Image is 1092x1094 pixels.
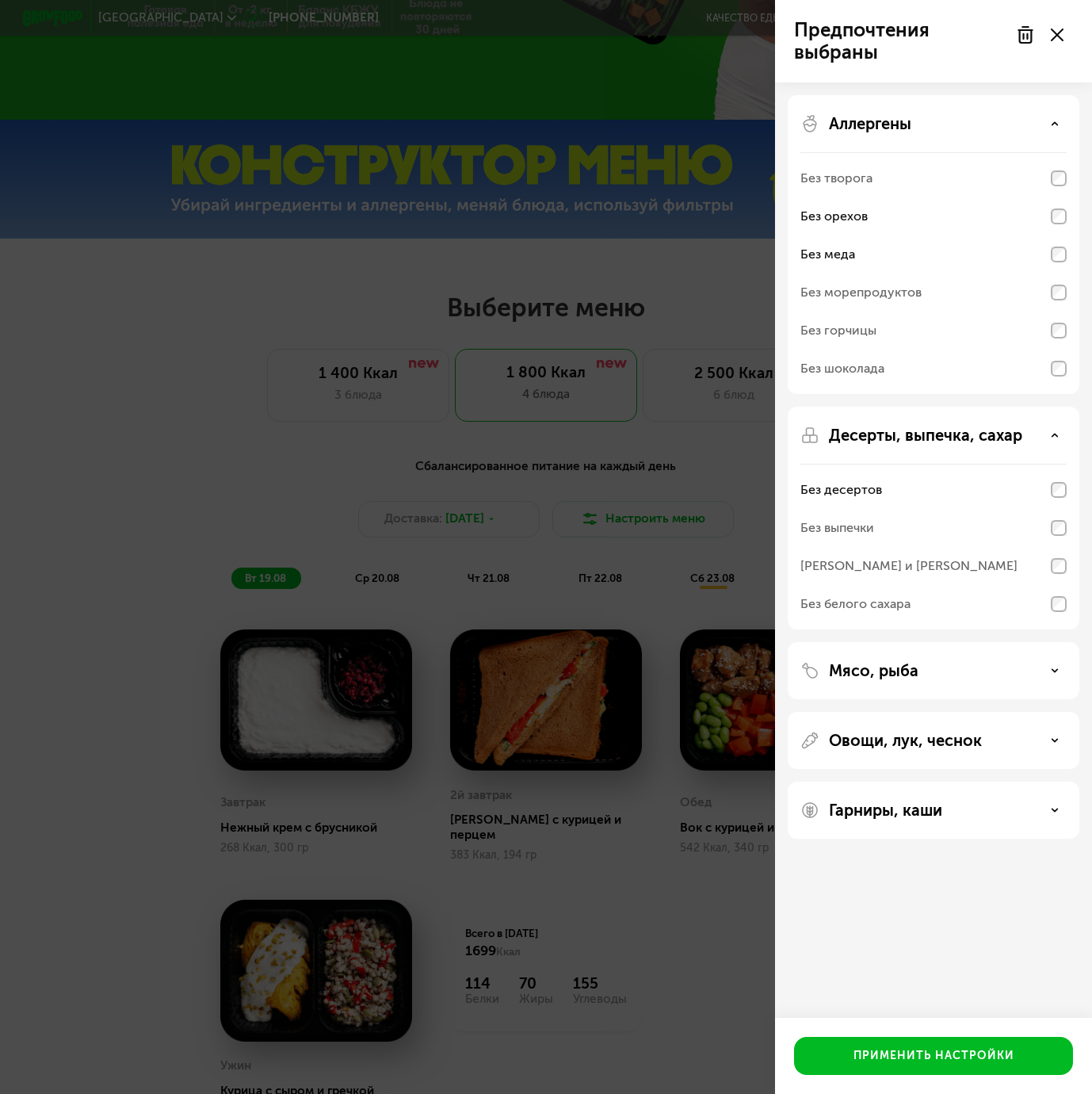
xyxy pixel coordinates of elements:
[800,245,855,264] div: Без меда
[800,480,882,499] div: Без десертов
[800,359,884,378] div: Без шоколада
[800,207,868,226] div: Без орехов
[800,518,874,537] div: Без выпечки
[800,595,911,614] div: Без белого сахара
[800,169,872,188] div: Без творога
[829,114,911,133] p: Аллергены
[829,661,918,680] p: Мясо, рыба
[829,426,1022,445] p: Десерты, выпечка, сахар
[829,731,982,750] p: Овощи, лук, чеснок
[800,283,922,302] div: Без морепродуктов
[800,557,1018,576] div: [PERSON_NAME] и [PERSON_NAME]
[800,321,876,340] div: Без горчицы
[853,1048,1014,1064] div: Применить настройки
[829,801,942,820] p: Гарниры, каши
[794,19,1006,63] p: Предпочтения выбраны
[794,1037,1073,1075] button: Применить настройки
